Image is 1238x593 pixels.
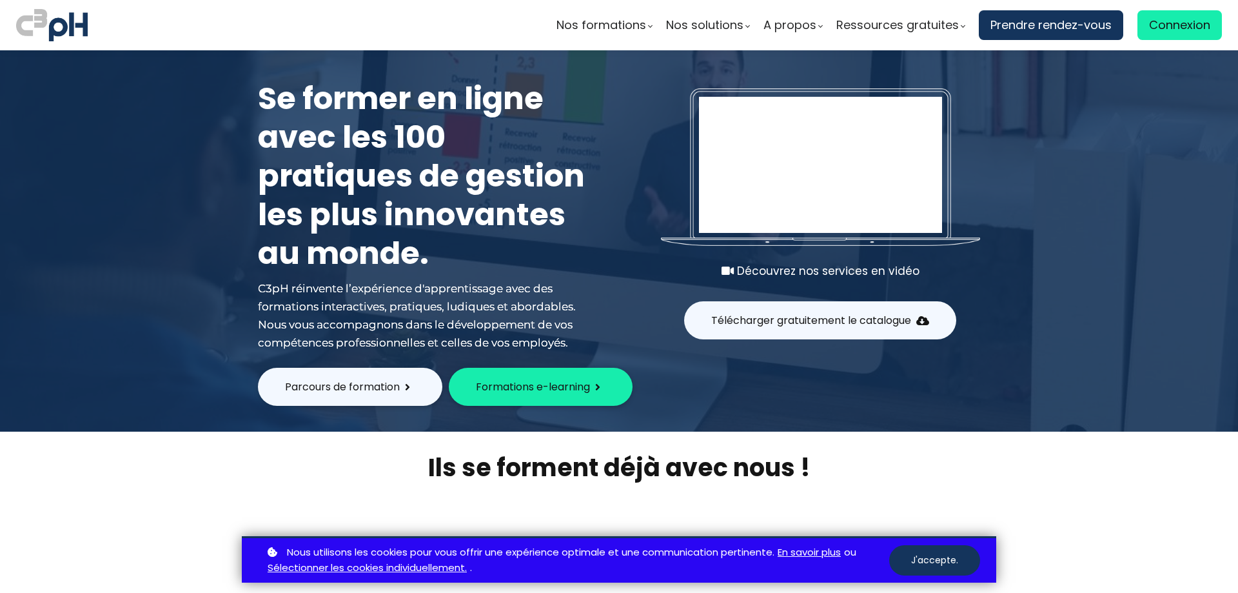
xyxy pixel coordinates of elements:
[258,368,442,406] button: Parcours de formation
[763,15,816,35] span: A propos
[258,279,593,352] div: C3pH réinvente l’expérience d'apprentissage avec des formations interactives, pratiques, ludiques...
[889,545,980,576] button: J'accepte.
[258,79,593,273] h1: Se former en ligne avec les 100 pratiques de gestion les plus innovantes au monde.
[287,545,774,561] span: Nous utilisons les cookies pour vous offrir une expérience optimale et une communication pertinente.
[1137,10,1222,40] a: Connexion
[666,15,743,35] span: Nos solutions
[476,379,590,395] span: Formations e-learning
[264,545,889,577] p: ou .
[661,262,980,280] div: Découvrez nos services en vidéo
[268,560,467,576] a: Sélectionner les cookies individuellement.
[16,6,88,44] img: logo C3PH
[556,15,646,35] span: Nos formations
[285,379,400,395] span: Parcours de formation
[778,545,841,561] a: En savoir plus
[979,10,1123,40] a: Prendre rendez-vous
[242,451,996,484] h2: Ils se forment déjà avec nous !
[990,15,1112,35] span: Prendre rendez-vous
[711,312,911,328] span: Télécharger gratuitement le catalogue
[836,15,959,35] span: Ressources gratuites
[1149,15,1210,35] span: Connexion
[449,368,633,406] button: Formations e-learning
[684,301,956,339] button: Télécharger gratuitement le catalogue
